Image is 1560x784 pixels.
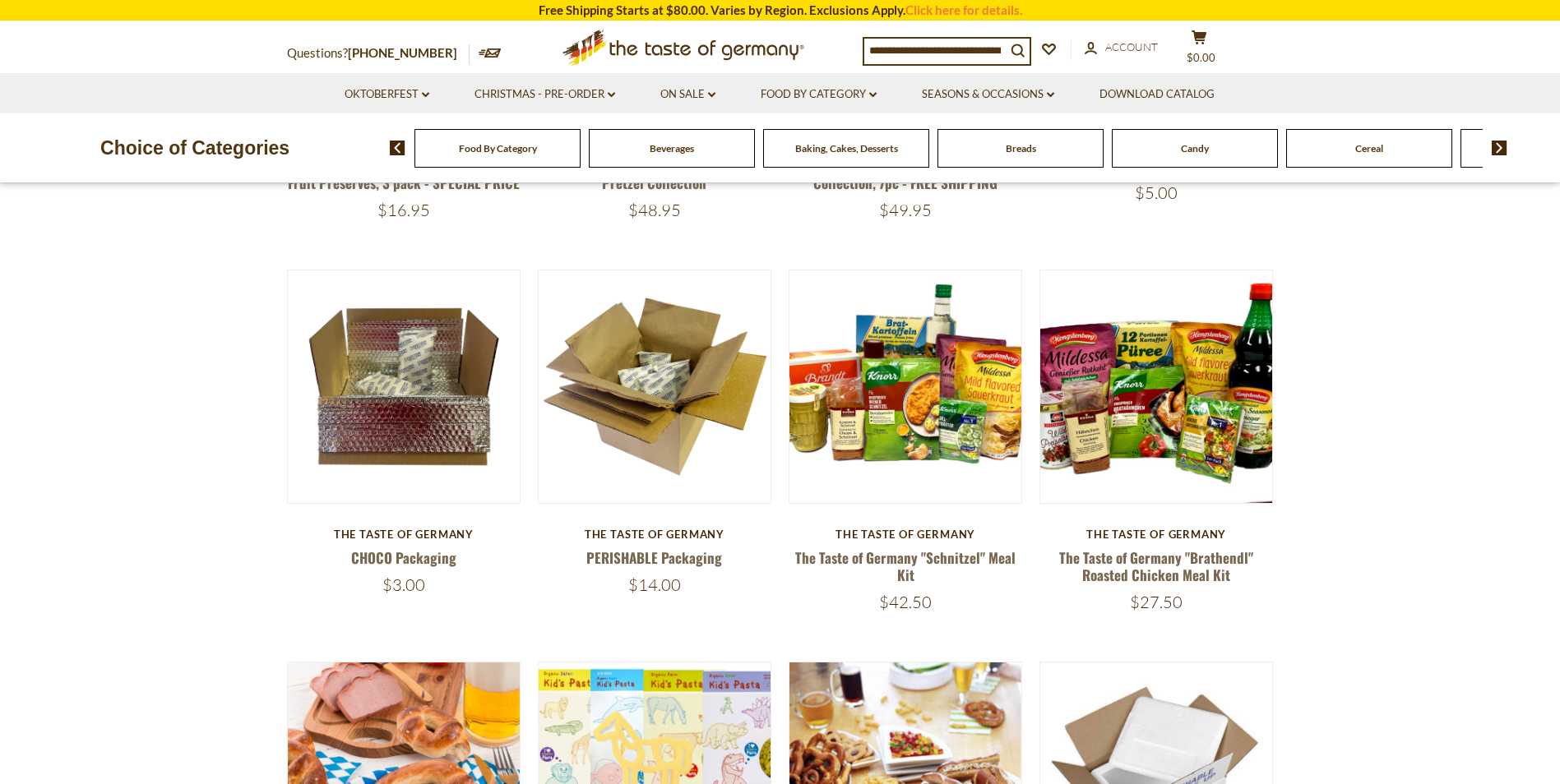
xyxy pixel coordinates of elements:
[474,85,615,104] a: Christmas - PRE-ORDER
[628,574,681,595] span: $14.00
[1492,141,1507,155] img: next arrow
[539,270,771,503] img: PERISHABLE Packaging
[1039,528,1274,541] div: The Taste of Germany
[1175,30,1224,71] button: $0.00
[1040,270,1273,503] img: The Taste of Germany "Brathendl" Roasted Chicken Meal Kit
[879,592,932,612] span: $42.50
[628,200,681,220] span: $48.95
[660,85,715,104] a: On Sale
[1006,142,1036,154] a: Breads
[345,85,429,104] a: Oktoberfest
[459,142,537,154] a: Food By Category
[538,528,772,541] div: The Taste of Germany
[795,142,898,154] a: Baking, Cakes, Desserts
[1130,592,1183,612] span: $27.50
[1085,39,1158,57] a: Account
[789,270,1022,503] img: The Taste of Germany "Schnitzel" Meal Kit
[1181,142,1209,154] a: Candy
[1187,51,1215,64] span: $0.00
[377,200,430,220] span: $16.95
[288,270,521,503] img: CHOCO Packaging
[761,85,877,104] a: Food By Category
[879,200,932,220] span: $49.95
[650,142,694,154] a: Beverages
[382,574,425,595] span: $3.00
[905,2,1022,17] a: Click here for details.
[1135,182,1178,203] span: $5.00
[586,547,722,568] a: PERISHABLE Packaging
[922,85,1054,104] a: Seasons & Occasions
[287,43,470,64] p: Questions?
[789,528,1023,541] div: The Taste of Germany
[348,45,457,60] a: [PHONE_NUMBER]
[351,547,456,568] a: CHOCO Packaging
[1099,85,1215,104] a: Download Catalog
[795,547,1016,585] a: The Taste of Germany "Schnitzel" Meal Kit
[1355,142,1383,154] a: Cereal
[390,141,405,155] img: previous arrow
[1105,40,1158,53] span: Account
[287,528,521,541] div: The Taste of Germany
[1059,547,1253,585] a: The Taste of Germany "Brathendl" Roasted Chicken Meal Kit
